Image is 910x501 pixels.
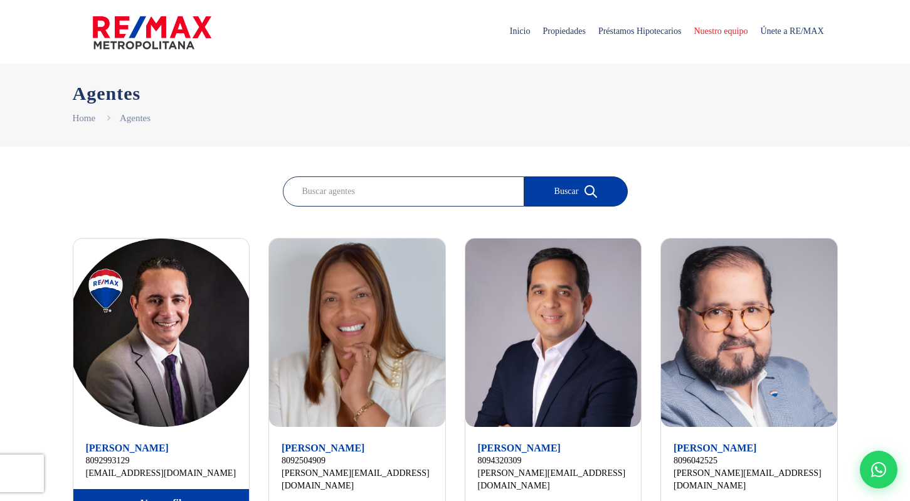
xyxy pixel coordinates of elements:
[536,13,591,50] span: Propiedades
[674,443,756,453] a: [PERSON_NAME]
[282,455,433,467] a: 8092504909
[478,455,629,467] a: 8094320309
[73,82,838,104] h1: Agentes
[73,113,96,123] a: Home
[120,110,151,126] li: Agentes
[86,467,237,480] a: [EMAIL_ADDRESS][DOMAIN_NAME]
[93,14,211,51] img: remax-metropolitana-logo
[478,443,561,453] a: [PERSON_NAME]
[86,455,237,467] a: 8092993129
[478,467,629,492] a: [PERSON_NAME][EMAIL_ADDRESS][DOMAIN_NAME]
[282,443,364,453] a: [PERSON_NAME]
[282,467,433,492] a: [PERSON_NAME][EMAIL_ADDRESS][DOMAIN_NAME]
[504,13,537,50] span: Inicio
[674,467,825,492] a: [PERSON_NAME][EMAIL_ADDRESS][DOMAIN_NAME]
[674,455,825,467] a: 8096042525
[661,239,837,427] img: Alberto Francis
[592,13,688,50] span: Préstamos Hipotecarios
[524,176,628,207] button: Buscar
[283,176,524,207] input: Buscar agentes
[754,13,830,50] span: Únete a RE/MAX
[269,239,445,427] img: Aida Franco
[465,239,642,427] img: Alberto Bogaert
[687,13,754,50] span: Nuestro equipo
[73,239,250,427] img: Abrahan Batista
[86,443,169,453] a: [PERSON_NAME]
